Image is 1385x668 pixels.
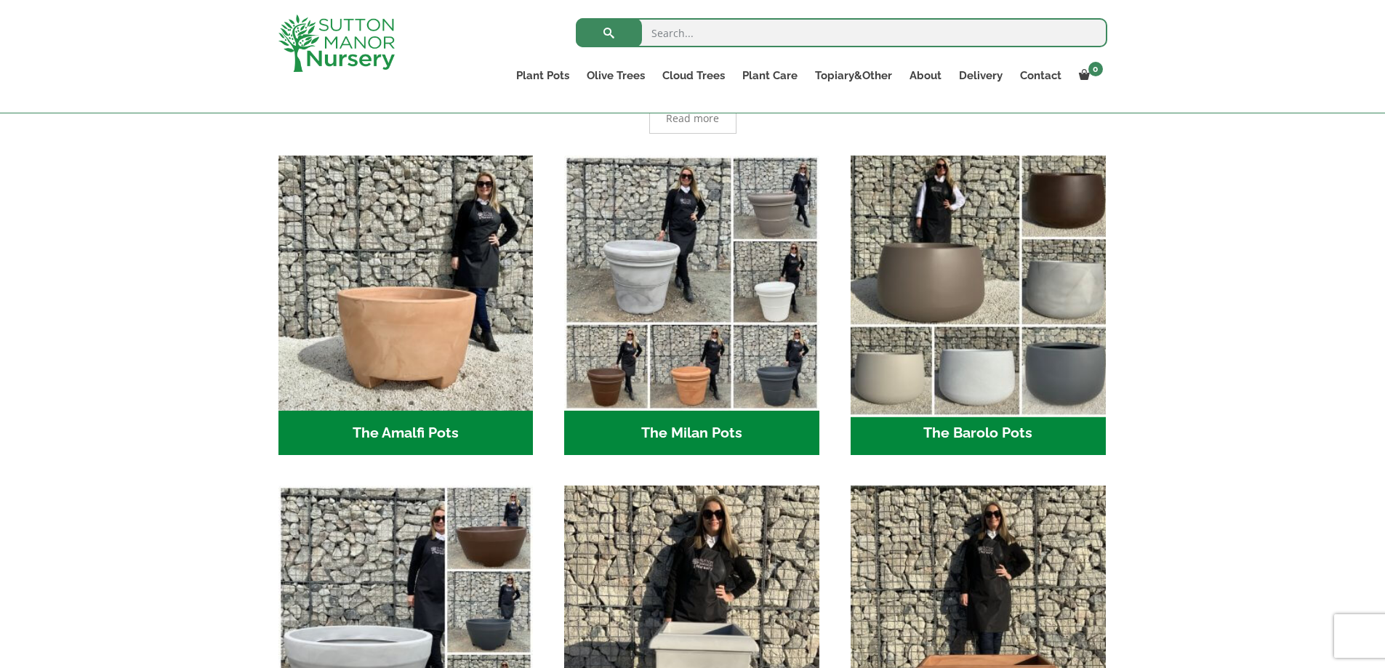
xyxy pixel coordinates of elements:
img: The Milan Pots [564,156,819,411]
a: Cloud Trees [654,65,734,86]
a: Contact [1011,65,1070,86]
a: Visit product category The Amalfi Pots [278,156,534,455]
h2: The Barolo Pots [851,411,1106,456]
img: The Barolo Pots [844,149,1112,417]
h2: The Amalfi Pots [278,411,534,456]
a: Topiary&Other [806,65,901,86]
img: logo [278,15,395,72]
img: The Amalfi Pots [278,156,534,411]
a: About [901,65,950,86]
a: Visit product category The Milan Pots [564,156,819,455]
span: 0 [1088,62,1103,76]
a: Olive Trees [578,65,654,86]
h2: The Milan Pots [564,411,819,456]
input: Search... [576,18,1107,47]
a: Plant Pots [507,65,578,86]
a: Delivery [950,65,1011,86]
a: 0 [1070,65,1107,86]
span: Read more [666,113,719,124]
a: Visit product category The Barolo Pots [851,156,1106,455]
a: Plant Care [734,65,806,86]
